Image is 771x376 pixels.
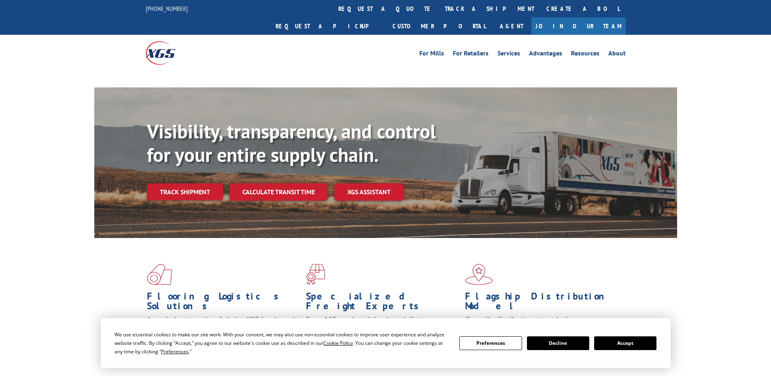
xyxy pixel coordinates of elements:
[147,315,299,344] span: As an industry carrier of choice, XGS has brought innovation and dedication to flooring logistics...
[453,50,489,59] a: For Retailers
[492,17,531,35] a: Agent
[147,119,436,167] b: Visibility, transparency, and control for your entire supply chain.
[527,336,589,350] button: Decline
[323,340,353,346] span: Cookie Policy
[497,50,520,59] a: Services
[594,336,656,350] button: Accept
[115,330,450,356] div: We use essential cookies to make our site work. With your consent, we may also use non-essential ...
[459,336,522,350] button: Preferences
[334,183,404,201] a: XGS ASSISTANT
[531,17,626,35] a: Join Our Team
[306,264,325,285] img: xgs-icon-focused-on-flooring-red
[147,291,300,315] h1: Flooring Logistics Solutions
[161,348,189,355] span: Preferences
[147,264,172,285] img: xgs-icon-total-supply-chain-intelligence-red
[529,50,562,59] a: Advantages
[306,291,459,315] h1: Specialized Freight Experts
[306,315,459,351] p: From 123 overlength loads to delicate cargo, our experienced staff knows the best way to move you...
[419,50,444,59] a: For Mills
[571,50,599,59] a: Resources
[387,17,492,35] a: Customer Portal
[465,291,618,315] h1: Flagship Distribution Model
[270,17,387,35] a: Request a pickup
[229,183,328,201] a: Calculate transit time
[465,315,614,334] span: Our agile distribution network gives you nationwide inventory management on demand.
[146,4,188,13] a: [PHONE_NUMBER]
[101,318,671,368] div: Cookie Consent Prompt
[465,264,493,285] img: xgs-icon-flagship-distribution-model-red
[608,50,626,59] a: About
[147,183,223,200] a: Track shipment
